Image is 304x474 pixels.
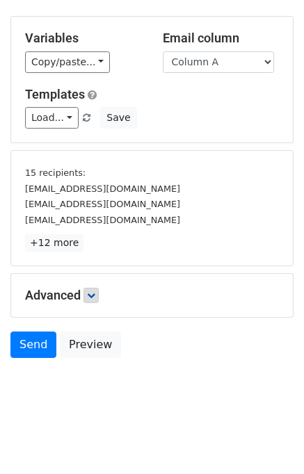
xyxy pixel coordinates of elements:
[25,215,180,225] small: [EMAIL_ADDRESS][DOMAIN_NAME]
[10,332,56,358] a: Send
[25,31,142,46] h5: Variables
[25,51,110,73] a: Copy/paste...
[25,87,85,101] a: Templates
[163,31,280,46] h5: Email column
[234,407,304,474] iframe: Chat Widget
[25,199,180,209] small: [EMAIL_ADDRESS][DOMAIN_NAME]
[25,183,180,194] small: [EMAIL_ADDRESS][DOMAIN_NAME]
[25,234,83,252] a: +12 more
[25,107,79,129] a: Load...
[25,167,86,178] small: 15 recipients:
[25,288,279,303] h5: Advanced
[100,107,136,129] button: Save
[60,332,121,358] a: Preview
